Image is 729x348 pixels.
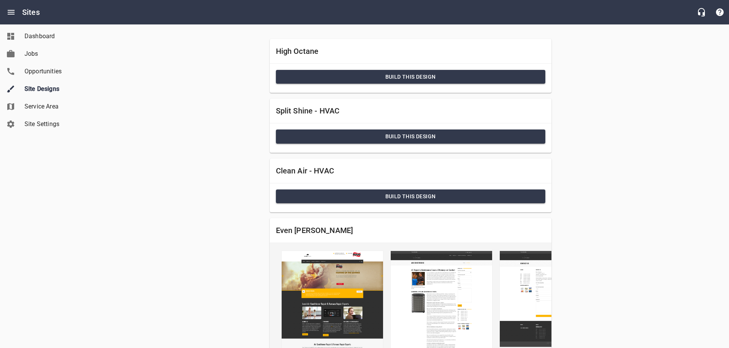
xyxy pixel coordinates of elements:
h6: Sites [22,6,40,18]
span: Dashboard [24,32,83,41]
h6: Even [PERSON_NAME] [276,224,545,236]
button: Support Portal [711,3,729,21]
button: Open drawer [2,3,20,21]
h6: High Octane [276,45,545,57]
span: Build this Design [282,72,539,82]
span: Build this Design [282,132,539,141]
button: Live Chat [692,3,711,21]
span: Jobs [24,49,83,58]
button: Build this Design [276,129,545,144]
button: Build this Design [276,189,545,204]
span: Service Area [24,102,83,111]
h6: Split Shine - HVAC [276,105,545,117]
span: Site Settings [24,120,83,129]
span: Build this Design [282,192,539,201]
button: Build this Design [276,70,545,84]
img: even-keel-ruud-contact-us.png [499,251,602,347]
h6: Clean Air - HVAC [276,165,545,177]
span: Site Designs [24,84,83,94]
span: Opportunities [24,67,83,76]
